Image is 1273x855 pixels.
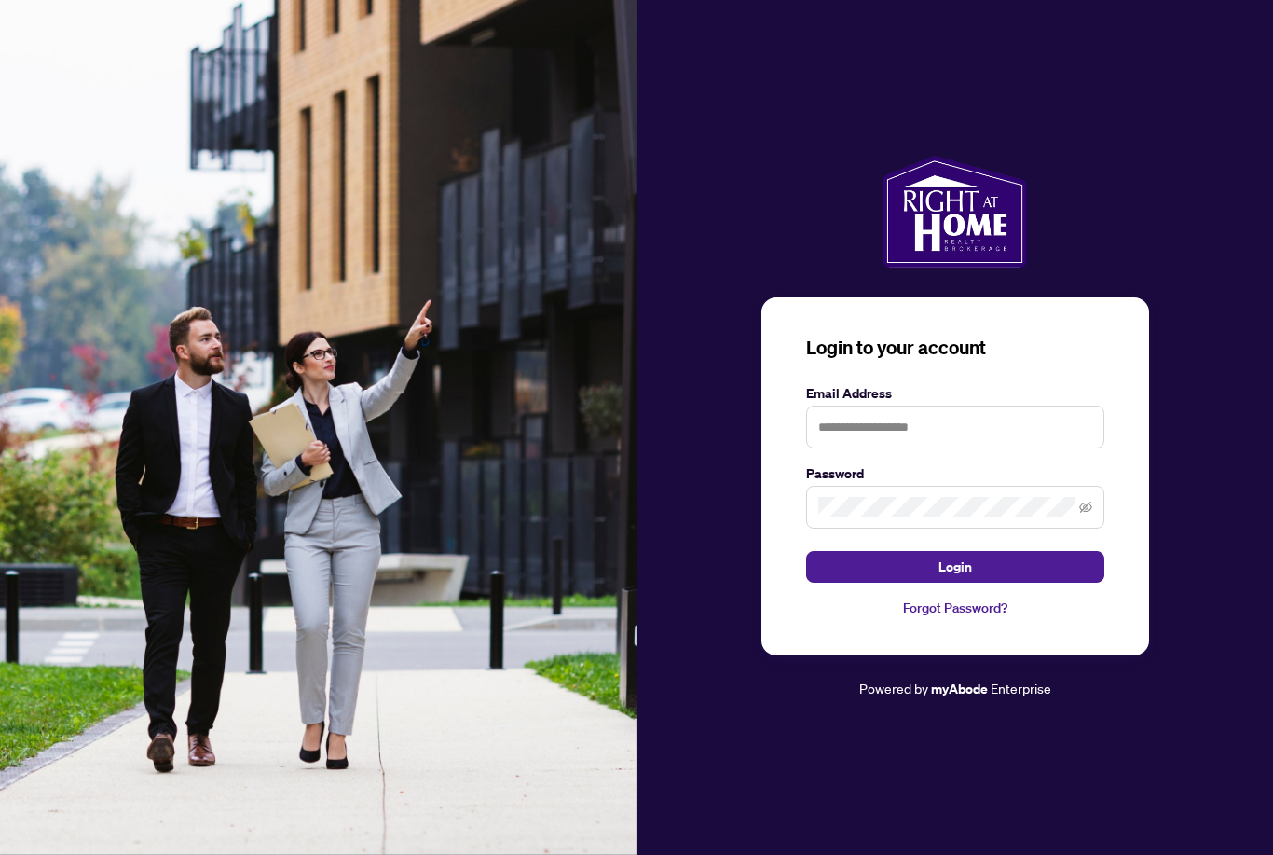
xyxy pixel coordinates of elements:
[806,463,1104,484] label: Password
[806,383,1104,404] label: Email Address
[859,680,928,696] span: Powered by
[991,680,1051,696] span: Enterprise
[806,335,1104,361] h3: Login to your account
[806,551,1104,583] button: Login
[883,156,1027,268] img: ma-logo
[938,552,972,582] span: Login
[806,598,1104,618] a: Forgot Password?
[1079,501,1092,514] span: eye-invisible
[931,679,988,699] a: myAbode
